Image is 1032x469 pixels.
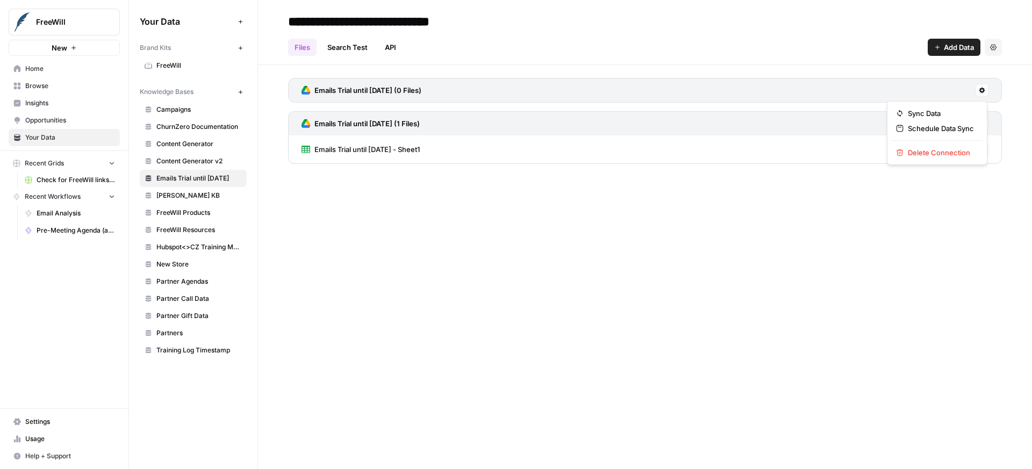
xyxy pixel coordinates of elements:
[156,139,242,149] span: Content Generator
[302,78,421,102] a: Emails Trial until [DATE] (0 Files)
[9,413,120,430] a: Settings
[140,204,247,221] a: FreeWill Products
[140,273,247,290] a: Partner Agendas
[140,221,247,239] a: FreeWill Resources
[140,239,247,256] a: Hubspot<>CZ Training Mapping
[156,174,242,183] span: Emails Trial until [DATE]
[25,434,115,444] span: Usage
[321,39,374,56] a: Search Test
[9,40,120,56] button: New
[156,225,242,235] span: FreeWill Resources
[378,39,403,56] a: API
[20,205,120,222] a: Email Analysis
[140,87,193,97] span: Knowledge Bases
[140,43,171,53] span: Brand Kits
[25,116,115,125] span: Opportunities
[140,118,247,135] a: ChurnZero Documentation
[944,42,974,53] span: Add Data
[288,39,317,56] a: Files
[140,170,247,187] a: Emails Trial until [DATE]
[37,226,115,235] span: Pre-Meeting Agenda (add gift data + testing new agenda format)
[140,307,247,324] a: Partner Gift Data
[9,129,120,146] a: Your Data
[140,256,247,273] a: New Store
[156,277,242,286] span: Partner Agendas
[9,448,120,465] button: Help + Support
[908,147,974,158] span: Delete Connection
[9,95,120,112] a: Insights
[140,324,247,342] a: Partners
[314,144,420,155] span: Emails Trial until [DATE] - Sheet1
[156,345,242,355] span: Training Log Timestamp
[302,135,420,163] a: Emails Trial until [DATE] - Sheet1
[314,118,420,129] h3: Emails Trial until [DATE] (1 Files)
[140,342,247,359] a: Training Log Timestamp
[156,294,242,304] span: Partner Call Data
[156,61,242,70] span: FreeWill
[9,9,120,35] button: Workspace: FreeWill
[9,77,120,95] a: Browse
[156,191,242,200] span: [PERSON_NAME] KB
[140,15,234,28] span: Your Data
[9,112,120,129] a: Opportunities
[908,108,974,119] span: Sync Data
[908,123,974,134] span: Schedule Data Sync
[140,187,247,204] a: [PERSON_NAME] KB
[156,328,242,338] span: Partners
[36,17,101,27] span: FreeWill
[156,156,242,166] span: Content Generator v2
[140,153,247,170] a: Content Generator v2
[37,175,115,185] span: Check for FreeWill links on partner's external website
[156,122,242,132] span: ChurnZero Documentation
[156,259,242,269] span: New Store
[156,242,242,252] span: Hubspot<>CZ Training Mapping
[302,112,420,135] a: Emails Trial until [DATE] (1 Files)
[140,290,247,307] a: Partner Call Data
[25,158,64,168] span: Recent Grids
[928,39,980,56] button: Add Data
[12,12,32,32] img: FreeWill Logo
[25,192,81,201] span: Recent Workflows
[37,208,115,218] span: Email Analysis
[140,101,247,118] a: Campaigns
[25,417,115,427] span: Settings
[25,451,115,461] span: Help + Support
[25,64,115,74] span: Home
[9,189,120,205] button: Recent Workflows
[52,42,67,53] span: New
[140,57,247,74] a: FreeWill
[25,133,115,142] span: Your Data
[314,85,421,96] h3: Emails Trial until [DATE] (0 Files)
[156,208,242,218] span: FreeWill Products
[9,430,120,448] a: Usage
[156,105,242,114] span: Campaigns
[140,135,247,153] a: Content Generator
[9,60,120,77] a: Home
[20,222,120,239] a: Pre-Meeting Agenda (add gift data + testing new agenda format)
[156,311,242,321] span: Partner Gift Data
[9,155,120,171] button: Recent Grids
[25,98,115,108] span: Insights
[20,171,120,189] a: Check for FreeWill links on partner's external website
[25,81,115,91] span: Browse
